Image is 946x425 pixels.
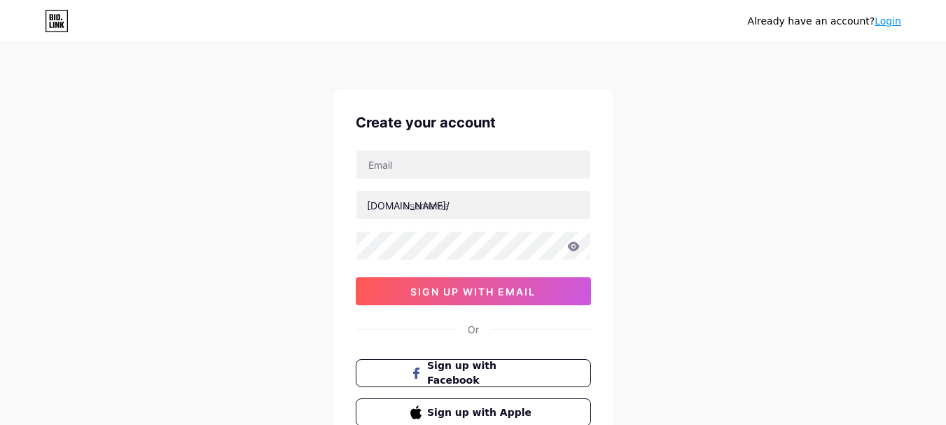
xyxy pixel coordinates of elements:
[356,191,590,219] input: username
[427,405,536,420] span: Sign up with Apple
[410,286,536,298] span: sign up with email
[356,151,590,179] input: Email
[875,15,901,27] a: Login
[356,277,591,305] button: sign up with email
[367,198,450,213] div: [DOMAIN_NAME]/
[356,359,591,387] button: Sign up with Facebook
[468,322,479,337] div: Or
[356,112,591,133] div: Create your account
[427,358,536,388] span: Sign up with Facebook
[748,14,901,29] div: Already have an account?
